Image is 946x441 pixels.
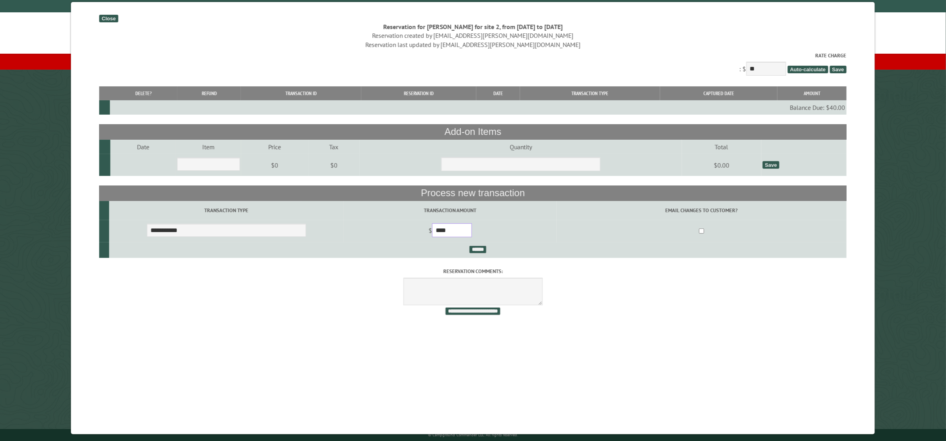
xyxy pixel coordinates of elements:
label: Transaction Type [111,207,343,214]
label: Reservation comments: [99,267,847,275]
td: Price [241,140,308,154]
span: Auto-calculate [788,66,828,73]
label: Rate Charge [99,52,847,59]
small: © Campground Commander LLC. All rights reserved. [428,432,518,437]
div: Save [763,161,779,169]
td: $0 [308,154,360,176]
td: Tax [308,140,360,154]
td: Quantity [360,140,682,154]
td: Date [111,140,176,154]
th: Captured Date [660,86,778,100]
td: $0 [241,154,308,176]
div: Reservation created by [EMAIL_ADDRESS][PERSON_NAME][DOMAIN_NAME] [99,31,847,40]
div: Close [99,15,118,22]
div: Reservation last updated by [EMAIL_ADDRESS][PERSON_NAME][DOMAIN_NAME] [99,40,847,49]
th: Delete? [110,86,177,100]
label: Transaction Amount [345,207,555,214]
th: Reservation ID [361,86,476,100]
td: Balance Due: $40.00 [110,100,847,115]
th: Date [476,86,520,100]
th: Amount [778,86,847,100]
th: Add-on Items [99,124,847,139]
span: Save [830,66,847,73]
th: Transaction Type [520,86,660,100]
th: Process new transaction [99,185,847,201]
td: $0.00 [682,154,761,176]
div: : $ [99,52,847,78]
label: Email changes to customer? [558,207,846,214]
div: Reservation for [PERSON_NAME] for site 2, from [DATE] to [DATE] [99,22,847,31]
td: Total [682,140,761,154]
td: Item [176,140,241,154]
th: Transaction ID [241,86,362,100]
th: Refund [177,86,241,100]
td: $ [344,220,557,242]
